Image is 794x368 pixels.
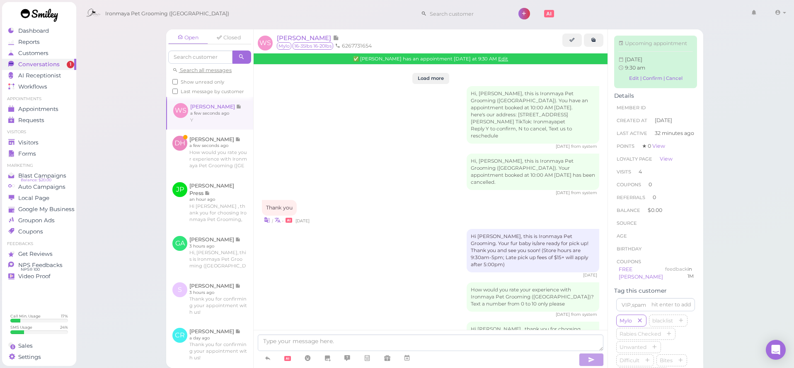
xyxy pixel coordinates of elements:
div: 24 % [60,325,68,330]
span: Balance [617,207,641,213]
a: Blast Campaigns Balance: $20.00 [2,170,76,181]
a: Search all messages [172,67,232,73]
div: 17 % [61,313,68,319]
span: from system [571,312,597,317]
span: Visits [617,169,631,175]
span: Note [333,34,339,42]
a: FREE [PERSON_NAME] [619,266,663,280]
input: Search customer [168,51,232,64]
span: from system [571,190,597,195]
span: Points [617,143,634,149]
span: Bites [658,357,674,363]
div: Hi, [PERSON_NAME], this is Ironmaya Pet Grooming ([GEOGRAPHIC_DATA]). You have an appointment boo... [467,86,599,144]
div: feedback [665,266,687,281]
a: Visitors [2,137,76,148]
span: Last Active [617,130,647,136]
a: Dashboard [2,25,76,36]
span: WS [258,36,273,51]
span: Groupon Ads [18,217,55,224]
span: AI Receptionist [18,72,61,79]
a: Appointments [2,103,76,115]
span: 16-35lbs 16-20lbs [293,42,333,50]
a: Local Page [2,192,76,204]
span: from system [571,144,597,149]
span: Visitors [18,139,39,146]
span: Rabies Checked [618,331,663,337]
span: Show unread only [181,79,224,85]
a: Customers [2,48,76,59]
a: Video Proof [2,271,76,282]
span: Source [617,220,637,226]
span: Video Proof [18,273,51,280]
span: Google My Business [18,206,75,213]
span: Appointments [18,106,58,113]
input: Search customer [427,7,507,20]
a: Settings [2,351,76,363]
li: 6267731654 [333,42,374,50]
a: View [660,156,673,162]
span: ★ 0 [642,143,665,149]
a: Forms [2,148,76,159]
button: Load more [412,73,449,84]
span: Blast Campaigns [18,172,66,179]
span: Created At [617,118,647,123]
a: Workflows [2,81,76,92]
li: Feedbacks [2,241,76,247]
a: Reports [2,36,76,48]
span: Auto Campaigns [18,183,65,190]
li: 4 [614,165,697,178]
i: | [272,218,273,224]
span: Confirmed [353,56,359,62]
span: Thu Aug 21 2025 09:30:00 GMT-0700 (Pacific Daylight Time) [625,56,642,63]
div: Tag this customer [614,287,697,294]
span: Loyalty page [617,156,652,162]
li: 0 [614,178,697,191]
span: Balance: $20.00 [21,177,51,183]
span: Coupons [617,259,641,265]
span: 1 [67,61,74,68]
a: View [652,143,665,149]
span: 04/23/2025 09:38am [556,190,571,195]
span: 9:30 am [625,65,645,71]
span: Conversations [18,61,60,68]
a: Groupon Ads [2,215,76,226]
span: Referrals [617,195,645,200]
li: Visitors [2,129,76,135]
span: Last message by customer [181,89,244,94]
div: Thank you [262,200,297,216]
a: Edit | Confirm | Cancel [618,73,693,84]
a: Coupons [2,226,76,237]
input: VIP,spam [616,298,695,311]
span: Local Page [18,195,49,202]
span: Reports [18,38,40,46]
span: Workflows [18,83,47,90]
a: Open [168,31,208,44]
span: Customers [18,50,48,57]
a: NPS Feedbacks NPS® 100 [2,260,76,271]
div: SMS Usage [10,325,32,330]
span: 05/31/2025 02:50pm [583,272,597,278]
span: blacklist [651,317,675,324]
span: Birthday [617,246,641,252]
span: NPS® 100 [21,266,40,273]
a: Conversations 1 [2,59,76,70]
span: 04/23/2025 09:38am [295,218,310,224]
a: Auto Campaigns [2,181,76,192]
span: Coupons [617,182,641,188]
div: Hi, [PERSON_NAME], this is Ironmaya Pet Grooming ([GEOGRAPHIC_DATA]). Your appointment booked at ... [467,154,599,190]
li: Marketing [2,163,76,168]
span: Dashboard [18,27,49,34]
span: Mylo [618,317,634,324]
a: Edit [498,56,508,62]
span: Requests [18,117,44,124]
span: [DATE] [655,117,672,124]
div: Expires at2025-09-17 11:59pm [687,266,694,281]
span: NPS Feedbacks [18,262,63,269]
span: Mylo [277,42,291,50]
span: 32 minutes ago [655,130,694,137]
li: 0 [614,191,697,204]
a: Requests [2,115,76,126]
a: Get Reviews [2,248,76,260]
span: $0.00 [648,207,662,213]
div: hit enter to add [651,301,691,308]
